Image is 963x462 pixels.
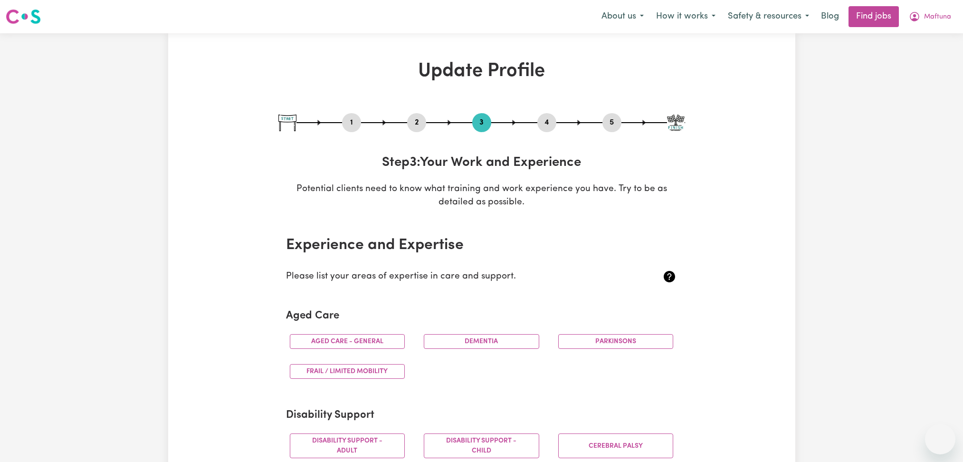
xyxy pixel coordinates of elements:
p: Please list your areas of expertise in care and support. [286,270,612,284]
h2: Disability Support [286,409,677,422]
a: Blog [815,6,845,27]
button: Go to step 4 [537,116,556,129]
button: Dementia [424,334,539,349]
button: Safety & resources [722,7,815,27]
span: Maftuna [924,12,951,22]
h3: Step 3 : Your Work and Experience [278,155,685,171]
button: Go to step 2 [407,116,426,129]
a: Find jobs [849,6,899,27]
button: Go to step 1 [342,116,361,129]
p: Potential clients need to know what training and work experience you have. Try to be as detailed ... [278,183,685,210]
button: My Account [903,7,957,27]
button: Parkinsons [558,334,674,349]
button: Go to step 5 [602,116,621,129]
h1: Update Profile [278,60,685,83]
button: Go to step 3 [472,116,491,129]
h2: Aged Care [286,310,677,323]
button: Aged care - General [290,334,405,349]
img: Careseekers logo [6,8,41,25]
button: Cerebral Palsy [558,433,674,458]
button: About us [595,7,650,27]
button: How it works [650,7,722,27]
button: Disability support - Child [424,433,539,458]
iframe: Button to launch messaging window [925,424,955,454]
button: Disability support - Adult [290,433,405,458]
button: Frail / limited mobility [290,364,405,379]
a: Careseekers logo [6,6,41,28]
h2: Experience and Expertise [286,236,677,254]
